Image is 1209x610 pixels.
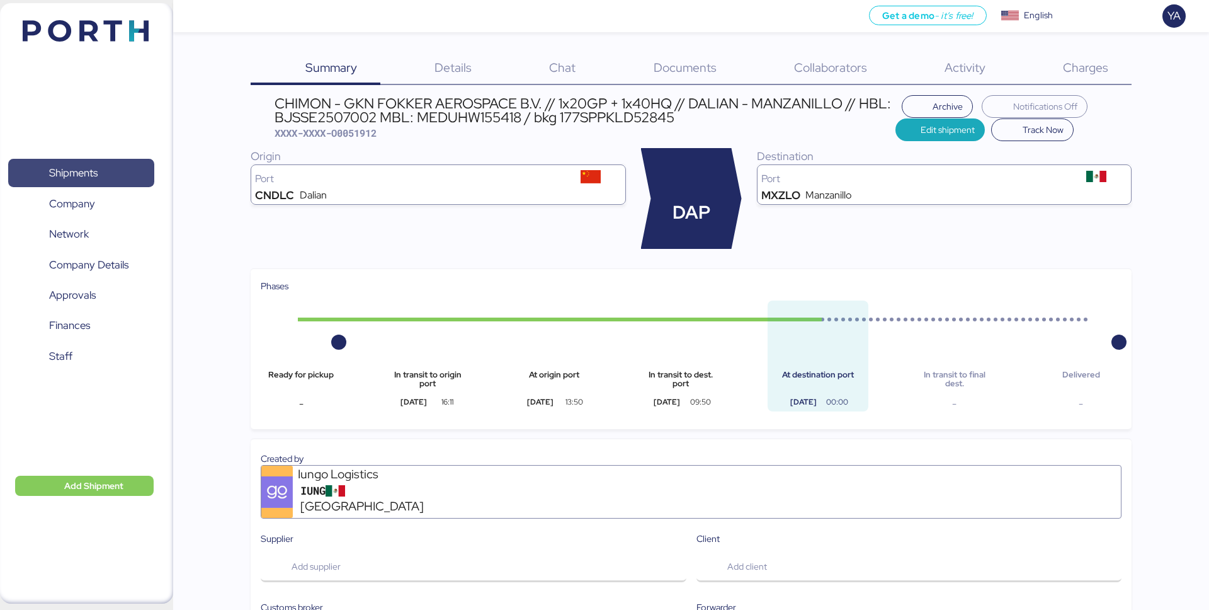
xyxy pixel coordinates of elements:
span: Summary [305,59,357,76]
div: Phases [261,279,1121,293]
a: Staff [8,342,154,371]
span: Company [49,195,95,213]
span: Add Shipment [64,478,123,493]
button: Menu [181,6,202,27]
div: [DATE] [778,396,830,408]
button: Notifications Off [982,95,1087,118]
div: Created by [261,452,1121,466]
span: YA [1167,8,1181,24]
span: Collaborators [794,59,867,76]
a: Network [8,220,154,249]
span: XXXX-XXXX-O0051912 [275,127,377,139]
button: Add supplier [261,551,686,582]
div: At origin port [514,371,594,389]
div: Origin [251,148,625,164]
span: Add supplier [292,559,341,574]
div: In transit to final dest. [914,371,995,389]
span: Shipments [49,164,98,182]
div: In transit to origin port [387,371,468,389]
button: Edit shipment [895,118,985,141]
div: Destination [757,148,1132,164]
span: Network [49,225,89,243]
span: Track Now [1023,122,1064,137]
button: Add client [696,551,1121,582]
span: Activity [945,59,985,76]
div: Ready for pickup [261,371,341,389]
a: Company [8,189,154,218]
div: English [1024,9,1053,22]
div: In transit to dest. port [640,371,721,389]
a: Finances [8,311,154,340]
div: - [1041,396,1121,411]
div: [DATE] [640,396,693,408]
div: 09:50 [680,396,721,408]
div: 13:50 [553,396,594,408]
span: DAP [673,199,710,226]
div: Iungo Logistics [298,466,449,483]
span: Documents [654,59,717,76]
div: 16:11 [427,396,468,408]
a: Approvals [8,281,154,310]
div: Delivered [1041,371,1121,389]
button: Track Now [991,118,1074,141]
div: Manzanillo [805,190,851,200]
span: Chat [549,59,576,76]
div: Port [255,174,560,184]
div: Dalian [300,190,327,200]
span: Add client [727,559,767,574]
span: Approvals [49,286,96,304]
span: Staff [49,347,72,365]
div: - [261,396,341,411]
div: At destination port [778,371,858,389]
a: Shipments [8,159,154,188]
div: - [914,396,995,411]
a: Company Details [8,250,154,279]
span: Details [434,59,472,76]
span: Archive [933,99,963,114]
button: Archive [902,95,973,118]
div: 00:00 [817,396,858,408]
div: [DATE] [387,396,440,408]
span: [GEOGRAPHIC_DATA] [300,497,424,515]
span: Company Details [49,256,128,274]
div: Port [761,174,1066,184]
span: Charges [1063,59,1108,76]
button: Add Shipment [15,476,154,496]
span: Notifications Off [1013,99,1077,114]
div: CHIMON - GKN FOKKER AEROSPACE B.V. // 1x20GP + 1x40HQ // DALIAN - MANZANILLO // HBL: BJSSE2507002... [275,96,895,125]
span: Edit shipment [921,122,975,137]
span: Finances [49,316,90,335]
div: CNDLC [255,190,294,200]
div: MXZLO [761,190,800,200]
div: [DATE] [514,396,566,408]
